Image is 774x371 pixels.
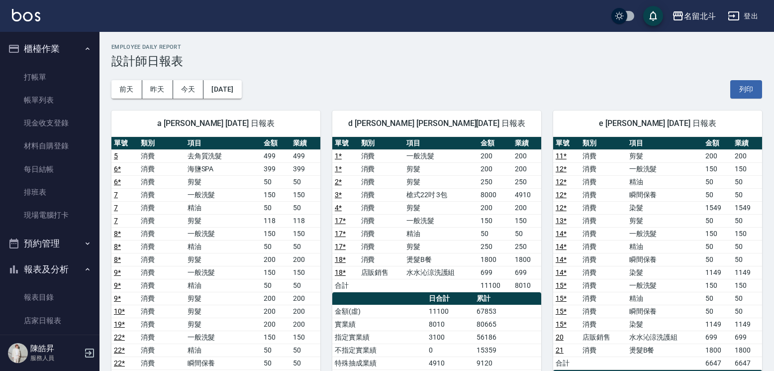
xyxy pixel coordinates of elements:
img: Person [8,343,28,363]
td: 1800 [732,344,762,357]
td: 消費 [138,279,185,292]
td: 499 [290,149,320,162]
th: 金額 [703,137,733,150]
a: 20 [556,333,564,341]
td: 消費 [138,149,185,162]
td: 一般洗髮 [627,279,703,292]
td: 剪髮 [185,253,261,266]
td: 50 [732,175,762,188]
td: 150 [703,162,733,175]
td: 150 [261,266,291,279]
th: 類別 [580,137,627,150]
a: 報表目錄 [4,286,96,309]
td: 消費 [580,162,627,175]
span: e [PERSON_NAME] [DATE] 日報表 [565,119,750,128]
td: 200 [290,292,320,305]
th: 項目 [185,137,261,150]
td: 50 [261,175,291,188]
td: 精油 [627,240,703,253]
td: 1800 [478,253,512,266]
a: 材料自購登錄 [4,134,96,157]
td: 不指定實業績 [332,344,426,357]
td: 56186 [474,331,541,344]
td: 水水沁涼洗護組 [404,266,478,279]
td: 消費 [138,240,185,253]
button: 名留北斗 [668,6,720,26]
td: 200 [478,162,512,175]
a: 店家日報表 [4,309,96,332]
h3: 設計師日報表 [111,54,762,68]
td: 1800 [512,253,541,266]
a: 互助日報表 [4,332,96,355]
button: 預約管理 [4,231,96,256]
td: 50 [703,240,733,253]
td: 250 [478,175,512,188]
td: 消費 [138,162,185,175]
td: 200 [290,253,320,266]
td: 200 [703,149,733,162]
td: 8000 [478,188,512,201]
button: 櫃檯作業 [4,36,96,62]
td: 精油 [185,279,261,292]
td: 50 [478,227,512,240]
td: 消費 [138,227,185,240]
td: 消費 [580,318,627,331]
td: 消費 [138,318,185,331]
button: 報表及分析 [4,256,96,282]
td: 1549 [703,201,733,214]
td: 染髮 [627,201,703,214]
td: 50 [732,292,762,305]
th: 類別 [138,137,185,150]
td: 消費 [138,331,185,344]
th: 業績 [732,137,762,150]
th: 業績 [290,137,320,150]
td: 15359 [474,344,541,357]
td: 消費 [359,227,404,240]
td: 200 [290,305,320,318]
td: 消費 [580,214,627,227]
td: 燙髮B餐 [404,253,478,266]
td: 消費 [138,344,185,357]
td: 消費 [580,175,627,188]
td: 50 [261,344,291,357]
td: 消費 [359,214,404,227]
td: 1149 [732,266,762,279]
td: 精油 [185,201,261,214]
td: 50 [290,201,320,214]
td: 瞬間保養 [627,305,703,318]
td: 50 [261,279,291,292]
td: 消費 [138,188,185,201]
td: 1800 [703,344,733,357]
td: 消費 [138,292,185,305]
td: 消費 [359,149,404,162]
td: 150 [732,162,762,175]
td: 50 [290,344,320,357]
td: 消費 [580,149,627,162]
td: 150 [478,214,512,227]
a: 打帳單 [4,66,96,89]
td: 50 [290,279,320,292]
td: 瞬間保養 [627,188,703,201]
td: 50 [703,188,733,201]
a: 排班表 [4,181,96,204]
td: 699 [703,331,733,344]
td: 消費 [580,279,627,292]
td: 11100 [426,305,474,318]
button: 列印 [730,80,762,99]
td: 一般洗髮 [404,149,478,162]
td: 消費 [359,253,404,266]
td: 200 [261,318,291,331]
td: 50 [290,240,320,253]
td: 50 [290,357,320,370]
td: 6647 [703,357,733,370]
a: 21 [556,346,564,354]
td: 699 [512,266,541,279]
h2: Employee Daily Report [111,44,762,50]
a: 5 [114,152,118,160]
td: 消費 [580,188,627,201]
h5: 陳皓昇 [30,344,81,354]
th: 金額 [478,137,512,150]
td: 一般洗髮 [185,188,261,201]
td: 指定實業績 [332,331,426,344]
td: 150 [261,227,291,240]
